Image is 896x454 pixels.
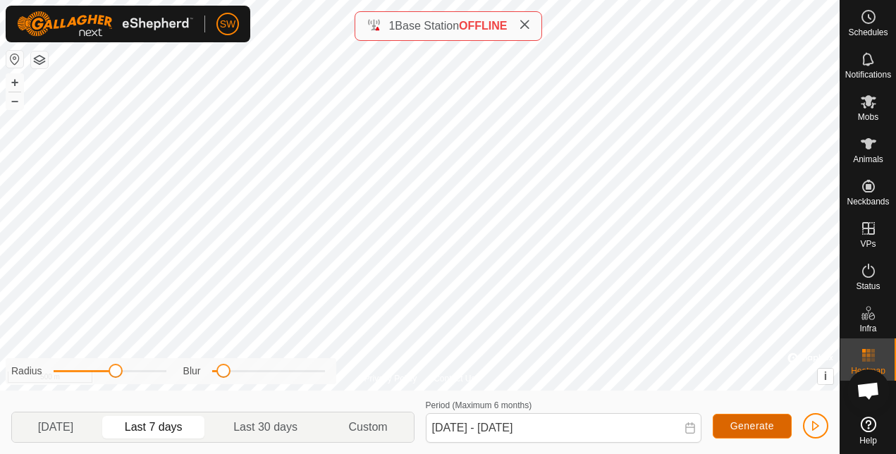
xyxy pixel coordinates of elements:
[856,282,880,290] span: Status
[6,51,23,68] button: Reset Map
[713,414,792,438] button: Generate
[388,20,395,32] span: 1
[38,419,73,436] span: [DATE]
[349,419,388,436] span: Custom
[220,17,236,32] span: SW
[730,420,774,431] span: Generate
[125,419,183,436] span: Last 7 days
[840,411,896,450] a: Help
[364,372,417,385] a: Privacy Policy
[183,364,201,379] label: Blur
[860,240,876,248] span: VPs
[847,369,890,412] a: Open chat
[818,369,833,384] button: i
[434,372,475,385] a: Contact Us
[426,400,532,410] label: Period (Maximum 6 months)
[395,20,459,32] span: Base Station
[851,367,885,375] span: Heatmap
[459,20,507,32] span: OFFLINE
[859,324,876,333] span: Infra
[824,370,827,382] span: i
[17,11,193,37] img: Gallagher Logo
[11,364,42,379] label: Radius
[853,155,883,164] span: Animals
[31,51,48,68] button: Map Layers
[6,74,23,91] button: +
[847,197,889,206] span: Neckbands
[845,70,891,79] span: Notifications
[848,28,888,37] span: Schedules
[233,419,297,436] span: Last 30 days
[6,92,23,109] button: –
[859,436,877,445] span: Help
[858,113,878,121] span: Mobs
